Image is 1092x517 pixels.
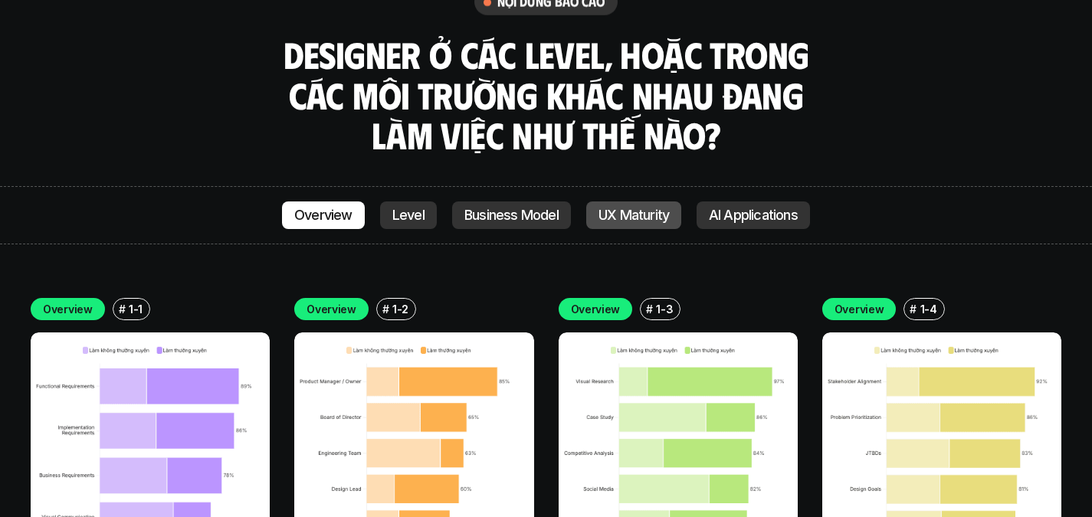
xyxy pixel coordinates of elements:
p: Overview [307,301,356,317]
p: UX Maturity [598,208,669,223]
h6: # [382,303,389,315]
a: Level [380,201,437,229]
p: Level [392,208,425,223]
a: AI Applications [697,201,810,229]
p: AI Applications [709,208,798,223]
p: Overview [294,208,353,223]
h6: # [119,303,126,315]
h6: # [910,303,917,315]
a: UX Maturity [586,201,681,229]
h3: Designer ở các level, hoặc trong các môi trường khác nhau đang làm việc như thế nào? [278,34,815,155]
p: 1-2 [392,301,408,317]
p: 1-4 [920,301,937,317]
p: Overview [43,301,93,317]
p: Overview [835,301,884,317]
h6: # [646,303,653,315]
p: 1-3 [656,301,673,317]
a: Overview [282,201,365,229]
p: 1-1 [129,301,143,317]
p: Overview [571,301,621,317]
a: Business Model [452,201,571,229]
p: Business Model [464,208,559,223]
